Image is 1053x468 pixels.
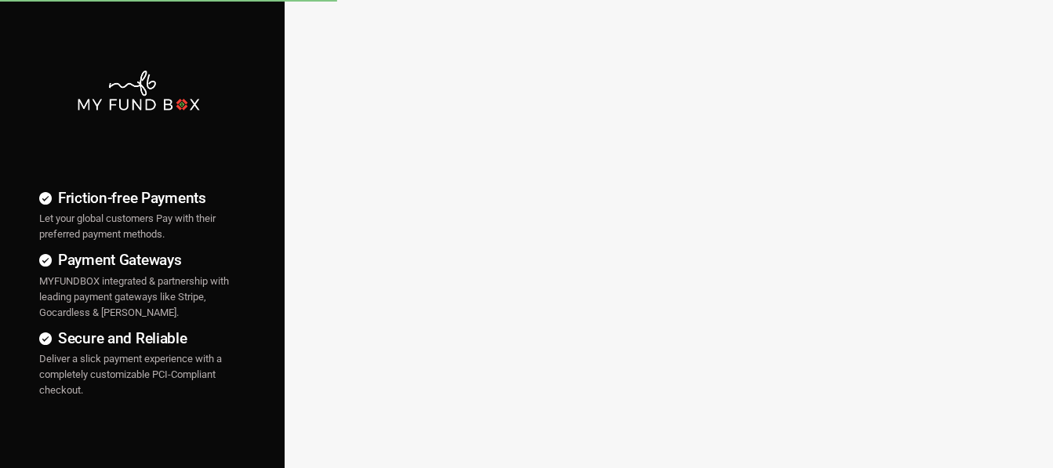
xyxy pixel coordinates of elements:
img: mfbwhite.png [76,69,201,112]
span: Let your global customers Pay with their preferred payment methods. [39,212,216,240]
h4: Payment Gateways [39,249,238,271]
h4: Friction-free Payments [39,187,238,209]
span: Deliver a slick payment experience with a completely customizable PCI-Compliant checkout. [39,353,222,396]
h4: Secure and Reliable [39,327,238,350]
span: MYFUNDBOX integrated & partnership with leading payment gateways like Stripe, Gocardless & [PERSO... [39,275,229,318]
